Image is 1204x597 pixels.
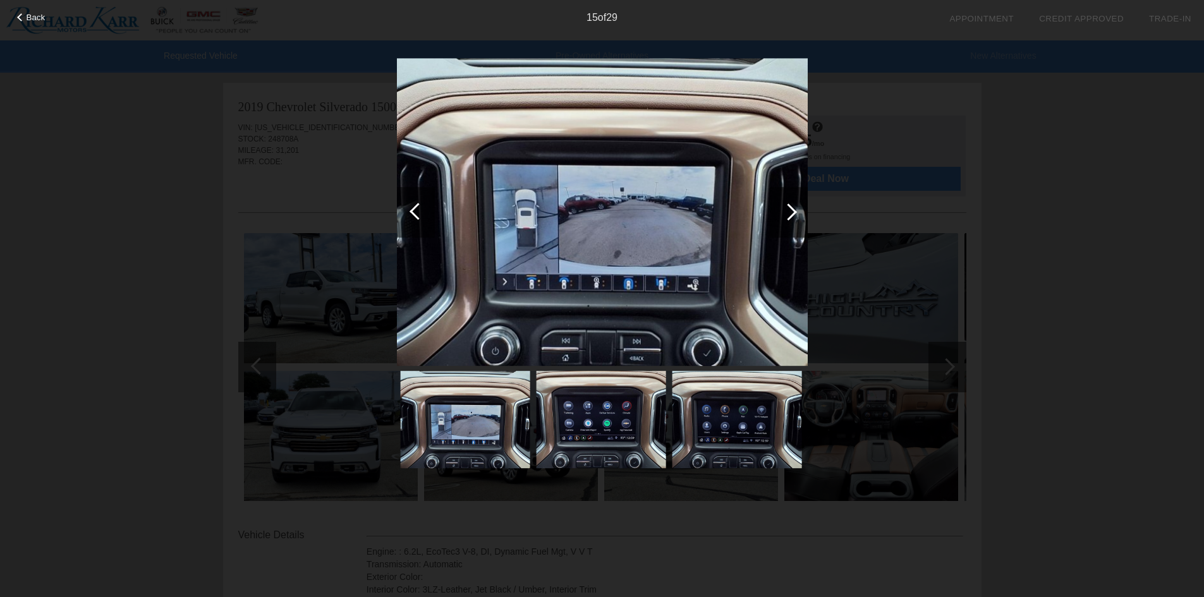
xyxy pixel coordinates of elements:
span: 15 [587,12,598,23]
a: Appointment [949,14,1014,23]
span: 29 [606,12,617,23]
img: 5a7c11e8b865ffbf597551a9c6e605ce.jpg [672,371,801,468]
a: Credit Approved [1039,14,1124,23]
a: Trade-In [1149,14,1191,23]
img: 2aa4fbad7d60cc831541bedafaad99ac.jpg [400,371,530,468]
img: 2aa4fbad7d60cc831541bedafaad99ac.jpg [397,58,808,366]
span: Back [27,13,46,22]
img: a25ce83cb8ee7fae0a17ac5fb7dbd78d.jpg [536,371,666,468]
